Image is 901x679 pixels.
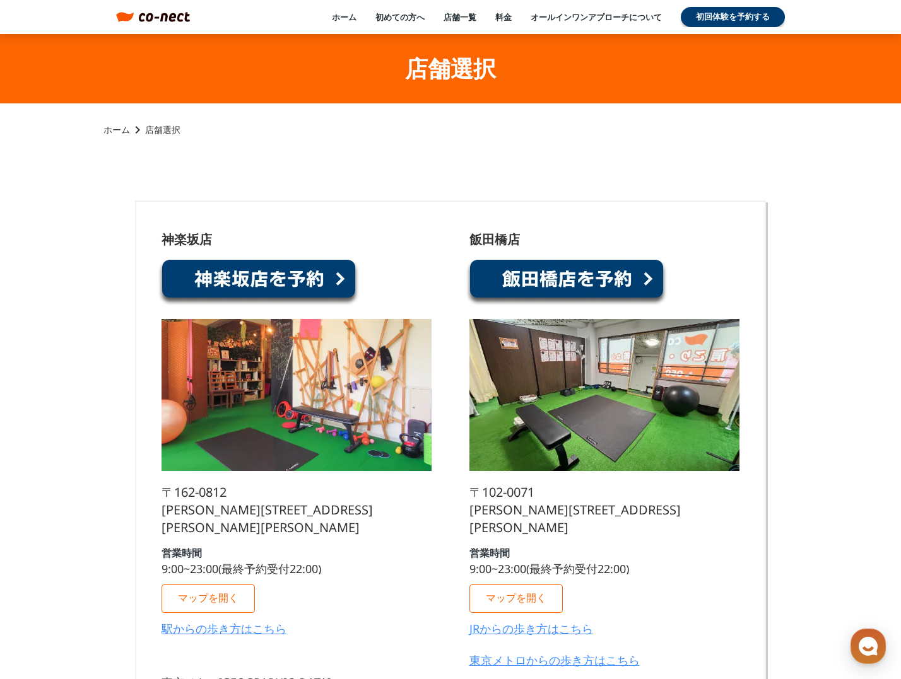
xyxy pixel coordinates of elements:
p: マップを開く [178,593,238,603]
p: 9:00~23:00(最終予約受付22:00) [162,563,321,574]
a: 駅からの歩き方はこちら [162,623,286,634]
a: マップを開く [469,584,563,613]
p: 〒162-0812 [PERSON_NAME][STREET_ADDRESS][PERSON_NAME][PERSON_NAME] [162,484,432,537]
a: 初めての方へ [375,11,425,23]
p: 営業時間 [469,548,510,558]
p: 飯田橋店 [469,233,520,246]
a: 東京メトロからの歩き方はこちら [469,654,640,666]
a: 初回体験を予約する [681,7,785,27]
a: オールインワンアプローチについて [531,11,662,23]
p: マップを開く [486,593,546,603]
p: 店舗選択 [145,124,180,136]
p: 〒102-0071 [PERSON_NAME][STREET_ADDRESS][PERSON_NAME] [469,484,739,537]
p: 神楽坂店 [162,233,212,246]
a: 店舗一覧 [444,11,476,23]
a: ホーム [332,11,356,23]
p: 営業時間 [162,548,202,558]
h1: 店舗選択 [405,53,496,84]
a: マップを開く [162,584,255,613]
a: 料金 [495,11,512,23]
a: ホーム [103,124,130,136]
a: JRからの歩き方はこちら [469,623,593,634]
p: 9:00~23:00(最終予約受付22:00) [469,563,629,574]
i: keyboard_arrow_right [130,122,145,137]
